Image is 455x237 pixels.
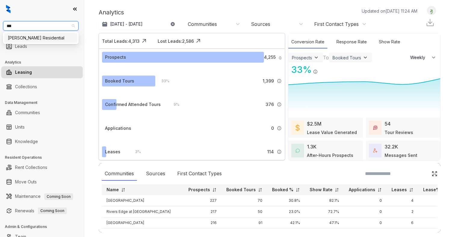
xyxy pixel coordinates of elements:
[15,136,38,148] a: Knowledge
[15,40,27,52] a: Leads
[15,107,40,119] a: Communities
[263,78,274,84] span: 1,399
[418,206,452,217] td: 1.0%
[102,206,184,217] td: Rivers Edge at [GEOGRAPHIC_DATA]
[264,54,276,61] span: 4,255
[392,187,407,193] p: Leases
[102,38,140,44] div: Total Leads: 4,313
[15,205,67,217] a: RenewalsComing Soon
[277,149,282,154] img: Info
[385,129,413,136] div: Tour Reviews
[5,100,84,105] h3: Data Management
[184,195,221,206] td: 227
[362,55,368,61] img: ViewFilterArrow
[349,187,375,193] p: Applications
[385,143,398,150] div: 32.2K
[267,195,305,206] td: 30.8%
[174,167,225,181] div: First Contact Types
[296,188,300,192] img: sorting
[5,224,84,229] h3: Admin & Configurations
[158,38,194,44] div: Lost Leads: 2,586
[99,19,180,30] button: [DATE] - [DATE]
[377,188,382,192] img: sorting
[105,148,120,155] div: Leases
[221,217,267,229] td: 91
[5,60,84,65] h3: Analytics
[1,66,83,78] li: Leasing
[221,206,267,217] td: 50
[305,195,344,206] td: 82.1%
[221,195,267,206] td: 70
[296,124,300,131] img: LeaseValue
[418,195,452,206] td: 2.0%
[407,52,440,63] button: Weekly
[107,187,119,193] p: Name
[271,125,274,132] span: 0
[419,171,424,176] img: SearchIcon
[307,143,317,150] div: 1.3K
[15,176,37,188] a: Move Outs
[194,36,203,45] img: Click Icon
[307,129,357,136] div: Lease Value Generated
[344,195,387,206] td: 0
[385,120,391,127] div: 54
[277,102,282,107] img: Info
[212,188,217,192] img: sorting
[129,148,141,155] div: 3 %
[1,40,83,52] li: Leads
[184,217,221,229] td: 216
[277,126,282,131] img: Info
[15,81,37,93] a: Collections
[121,188,125,192] img: sorting
[143,167,168,181] div: Sources
[426,18,435,27] img: Download
[8,35,74,41] div: [PERSON_NAME] Residential
[313,55,319,61] img: ViewFilterArrow
[387,195,418,206] td: 4
[323,54,329,61] div: To
[1,136,83,148] li: Knowledge
[99,8,124,17] p: Analytics
[387,206,418,217] td: 2
[4,33,77,43] div: Griffis Residential
[1,205,83,217] li: Renewals
[344,206,387,217] td: 0
[1,121,83,133] li: Units
[184,206,221,217] td: 217
[105,125,131,132] div: Applications
[305,206,344,217] td: 72.7%
[432,171,438,177] img: Click Icon
[272,187,293,193] p: Booked %
[38,207,67,214] span: Coming Soon
[1,81,83,93] li: Collections
[410,55,429,61] span: Weekly
[296,148,300,153] img: AfterHoursConversations
[105,54,126,61] div: Prospects
[362,8,417,14] p: Updated on [DATE] 11:24 AM
[110,21,143,27] p: [DATE] - [DATE]
[155,78,169,84] div: 33 %
[277,79,282,83] img: Info
[44,193,73,200] span: Coming Soon
[305,217,344,229] td: 47.1%
[387,217,418,229] td: 6
[288,36,327,48] div: Conversion Rate
[1,161,83,173] li: Rent Collections
[373,126,377,130] img: TourReviews
[267,148,274,155] span: 114
[251,21,270,27] div: Sources
[288,63,312,76] div: 33 %
[102,195,184,206] td: [GEOGRAPHIC_DATA]
[105,101,161,108] div: Confirmed Attended Tours
[313,69,318,74] img: Info
[335,188,339,192] img: sorting
[188,21,217,27] div: Communities
[1,176,83,188] li: Move Outs
[314,21,359,27] div: First Contact Types
[168,101,179,108] div: 9 %
[376,36,403,48] div: Show Rate
[105,78,134,84] div: Booked Tours
[373,148,377,153] img: TotalFum
[279,56,282,60] img: Info
[102,217,184,229] td: [GEOGRAPHIC_DATA]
